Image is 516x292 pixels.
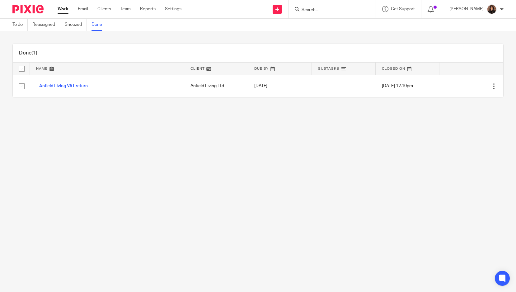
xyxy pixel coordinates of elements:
a: Anfield Living VAT return [39,84,88,88]
img: Pixie [12,5,44,13]
span: Get Support [391,7,415,11]
span: Subtasks [318,67,340,70]
a: Done [91,19,107,31]
a: Reports [140,6,156,12]
td: [DATE] [248,75,312,97]
input: Search [301,7,357,13]
h1: Done [19,50,37,56]
td: Anfield Living Ltd [184,75,248,97]
a: Work [58,6,68,12]
td: — [312,75,376,97]
a: Clients [97,6,111,12]
span: (1) [31,50,37,55]
a: Email [78,6,88,12]
a: Snoozed [65,19,87,31]
img: Headshot.jpg [487,4,497,14]
a: To do [12,19,28,31]
a: Settings [165,6,181,12]
p: [PERSON_NAME] [449,6,484,12]
a: Team [120,6,131,12]
td: [DATE] 12:10pm [376,75,439,97]
a: Reassigned [32,19,60,31]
